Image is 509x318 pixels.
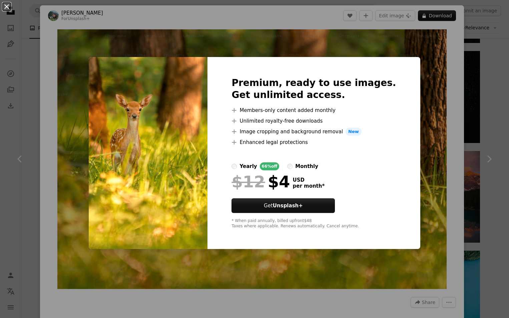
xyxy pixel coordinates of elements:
li: Members-only content added monthly [231,106,396,114]
div: monthly [295,162,318,170]
span: USD [293,177,325,183]
h2: Premium, ready to use images. Get unlimited access. [231,77,396,101]
div: $4 [231,173,290,190]
div: * When paid annually, billed upfront $48 Taxes where applicable. Renews automatically. Cancel any... [231,218,396,229]
div: 66% off [260,162,280,170]
li: Image cropping and background removal [231,128,396,136]
li: Enhanced legal protections [231,138,396,146]
div: yearly [239,162,257,170]
span: $12 [231,173,265,190]
input: yearly66%off [231,164,237,169]
img: premium_photo-1675847898334-5dcaffb65772 [89,57,207,249]
span: per month * [293,183,325,189]
strong: Unsplash+ [273,203,303,209]
li: Unlimited royalty-free downloads [231,117,396,125]
span: New [346,128,362,136]
input: monthly [287,164,293,169]
button: GetUnsplash+ [231,198,335,213]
